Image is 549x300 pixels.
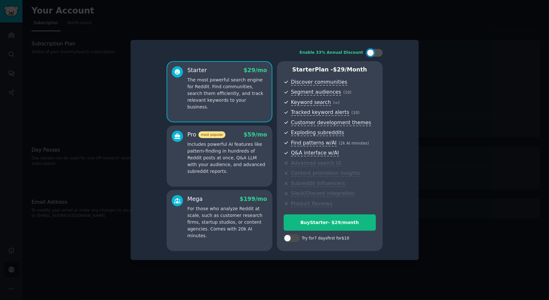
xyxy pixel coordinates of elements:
span: Slack/Discord integration [291,190,355,197]
span: $ 29 /month [333,66,367,73]
div: Mega [188,195,203,203]
div: Try for 7 days first for $10 [302,236,349,241]
span: Subreddit influencers [291,180,345,187]
span: $ 199 /mo [240,196,267,202]
div: Enable 33% Annual Discount [300,50,363,56]
span: $ 59 /mo [243,131,267,138]
span: Exploding subreddits [291,129,344,136]
div: Pro [188,131,225,139]
button: BuyStarter- $29/month [284,214,376,231]
p: Starter Plan - [284,66,376,74]
div: Buy Starter - $ 29 /month [284,219,376,226]
span: $ 29 /mo [243,67,267,73]
span: Advanced search UI [291,160,341,167]
span: Find patterns w/AI [291,140,337,146]
span: Customer development themes [291,119,371,126]
p: Includes powerful AI features like pattern-finding in hundreds of Reddit posts at once, Q&A LLM w... [188,141,267,175]
span: ( 10 ) [343,90,352,95]
span: Keyword search [291,99,331,106]
span: Tracked keyword alerts [291,109,349,116]
div: Starter [188,66,207,74]
span: Product Reviews [291,201,333,207]
span: Content promotion insights [291,170,360,177]
span: ( ∞ ) [333,100,340,105]
p: For those who analyze Reddit at scale, such as customer research firms, startup studios, or conte... [188,205,267,239]
span: Q&A interface w/AI [291,150,339,156]
span: ( 10 ) [352,110,360,115]
span: Segment audiences [291,89,341,96]
span: most popular [198,131,225,138]
span: ( 2k AI minutes ) [339,141,369,145]
p: The most powerful search engine for Reddit. Find communities, search them efficiently, and track ... [188,77,267,110]
span: Discover communities [291,79,347,86]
